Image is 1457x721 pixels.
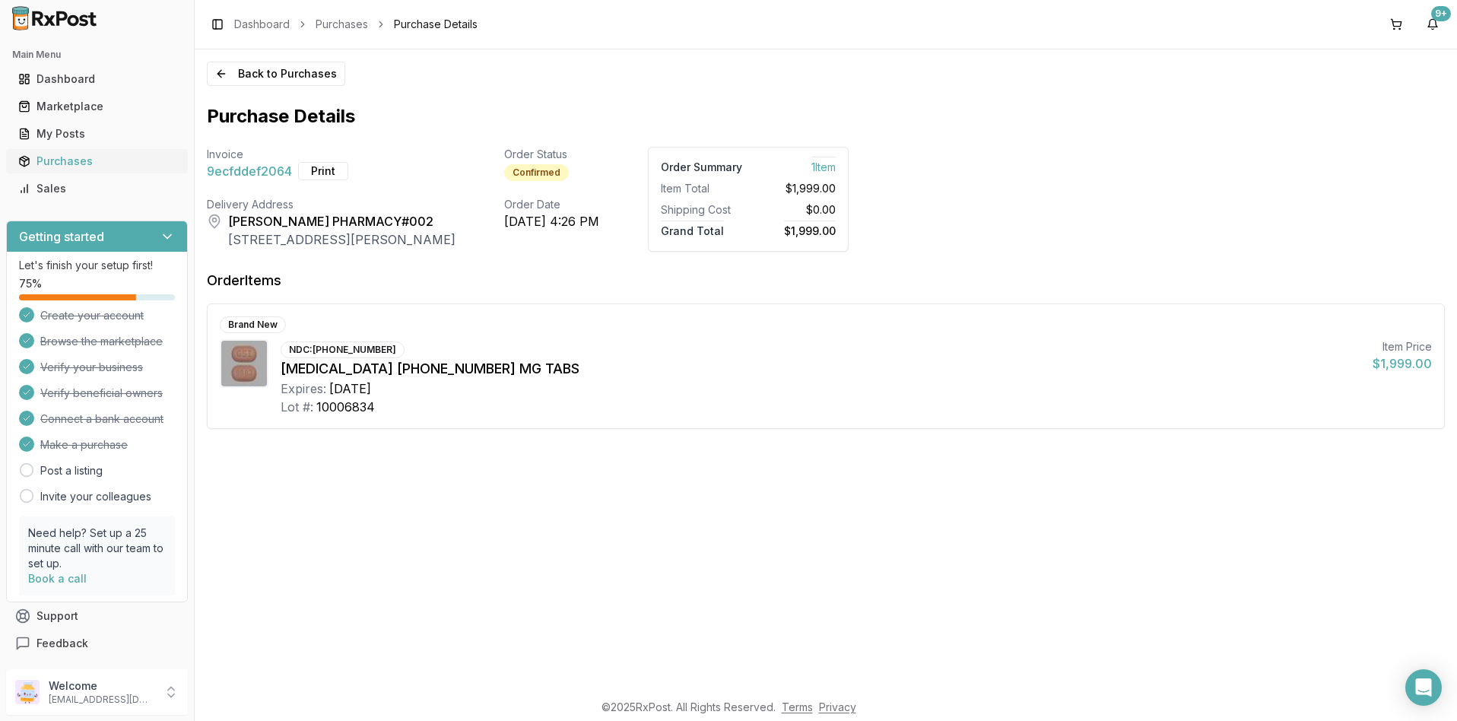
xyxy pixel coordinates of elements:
span: Feedback [37,636,88,651]
a: Marketplace [12,93,182,120]
button: Marketplace [6,94,188,119]
div: [STREET_ADDRESS][PERSON_NAME] [228,230,456,249]
a: Dashboard [12,65,182,93]
span: $1,999.00 [784,221,836,237]
div: Confirmed [504,164,569,181]
div: Expires: [281,380,326,398]
div: [PERSON_NAME] PHARMACY#002 [228,212,456,230]
button: Dashboard [6,67,188,91]
span: Verify your business [40,360,143,375]
div: Shipping Cost [661,202,742,218]
p: Welcome [49,678,154,694]
button: Sales [6,176,188,201]
div: Order Status [504,147,599,162]
span: Connect a bank account [40,411,163,427]
div: NDC: [PHONE_NUMBER] [281,341,405,358]
span: 75 % [19,276,42,291]
div: 10006834 [316,398,375,416]
span: Grand Total [661,221,724,237]
p: Need help? Set up a 25 minute call with our team to set up. [28,526,166,571]
span: $1,999.00 [786,181,836,196]
button: Print [298,162,348,180]
div: Delivery Address [207,197,456,212]
div: Item Total [661,181,742,196]
nav: breadcrumb [234,17,478,32]
div: Marketplace [18,99,176,114]
img: RxPost Logo [6,6,103,30]
span: Browse the marketplace [40,334,163,349]
div: $1,999.00 [1373,354,1432,373]
a: Privacy [819,700,856,713]
span: 9ecfddef2064 [207,162,292,180]
a: Terms [782,700,813,713]
a: Purchases [316,17,368,32]
div: Open Intercom Messenger [1405,669,1442,706]
h3: Getting started [19,227,104,246]
span: Make a purchase [40,437,128,453]
div: Purchases [18,154,176,169]
div: [DATE] 4:26 PM [504,212,599,230]
a: Sales [12,175,182,202]
h1: Purchase Details [207,104,355,129]
span: Purchase Details [394,17,478,32]
div: Item Price [1373,339,1432,354]
div: Brand New [220,316,286,333]
div: Sales [18,181,176,196]
a: Book a call [28,572,87,585]
span: 1 Item [811,157,836,173]
a: Dashboard [234,17,290,32]
div: [DATE] [329,380,371,398]
img: User avatar [15,680,40,704]
div: Dashboard [18,71,176,87]
span: Create your account [40,308,144,323]
div: $0.00 [754,202,836,218]
h2: Main Menu [12,49,182,61]
a: Purchases [12,148,182,175]
button: My Posts [6,122,188,146]
div: Order Items [207,270,281,291]
a: Invite your colleagues [40,489,151,504]
a: Post a listing [40,463,103,478]
img: Biktarvy 50-200-25 MG TABS [221,341,267,386]
button: Back to Purchases [207,62,345,86]
div: Order Date [504,197,599,212]
div: Lot #: [281,398,313,416]
a: My Posts [12,120,182,148]
p: Let's finish your setup first! [19,258,175,273]
div: My Posts [18,126,176,141]
div: Order Summary [661,160,742,175]
span: Verify beneficial owners [40,386,163,401]
div: 9+ [1431,6,1451,21]
button: Purchases [6,149,188,173]
div: [MEDICAL_DATA] [PHONE_NUMBER] MG TABS [281,358,1360,380]
p: [EMAIL_ADDRESS][DOMAIN_NAME] [49,694,154,706]
button: Support [6,602,188,630]
button: Feedback [6,630,188,657]
button: 9+ [1420,12,1445,37]
div: Invoice [207,147,456,162]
